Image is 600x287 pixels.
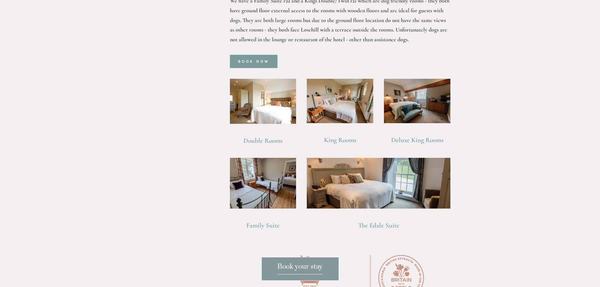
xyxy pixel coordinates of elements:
[307,158,450,208] img: The Edale Suite, Losehill Hotel
[391,136,443,144] a: Deluxe King Rooms
[384,79,450,123] img: Deluxe King Room view, Losehill Hotel
[246,221,280,229] a: Family Suite
[277,262,323,274] span: Book your stay
[324,136,356,144] a: King Rooms
[261,257,339,281] a: Book your stay
[307,79,373,123] img: King Room view, Losehill Hotel
[358,221,399,229] a: The Edale Suite
[243,137,283,145] a: Double Rooms
[230,55,277,68] a: Book Now
[230,158,296,209] img: Family Suite view, Losehill Hotel
[230,79,296,124] img: Double Room view, Losehill Hotel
